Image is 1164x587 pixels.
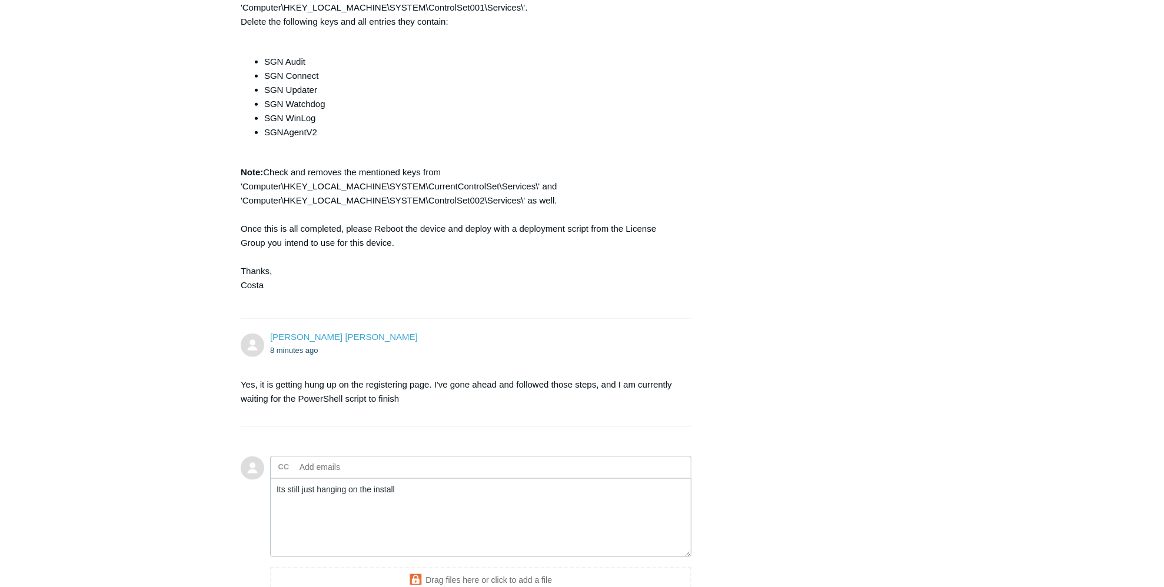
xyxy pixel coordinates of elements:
a: [PERSON_NAME] [PERSON_NAME] [270,332,418,342]
li: SGN Updater [264,83,680,97]
li: SGN Watchdog [264,97,680,111]
time: 10/08/2025, 10:31 [270,346,318,355]
li: SGN WinLog [264,111,680,125]
span: Ripley Moore [270,332,418,342]
li: SGNAgentV2 [264,125,680,139]
label: CC [278,458,290,476]
input: Add emails [295,458,421,476]
p: Yes, it is getting hung up on the registering page. I've gone ahead and followed those steps, and... [241,378,680,406]
strong: Note: [241,167,263,177]
li: SGN Connect [264,69,680,83]
textarea: Add your reply [270,478,691,558]
li: SGN Audit [264,55,680,69]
